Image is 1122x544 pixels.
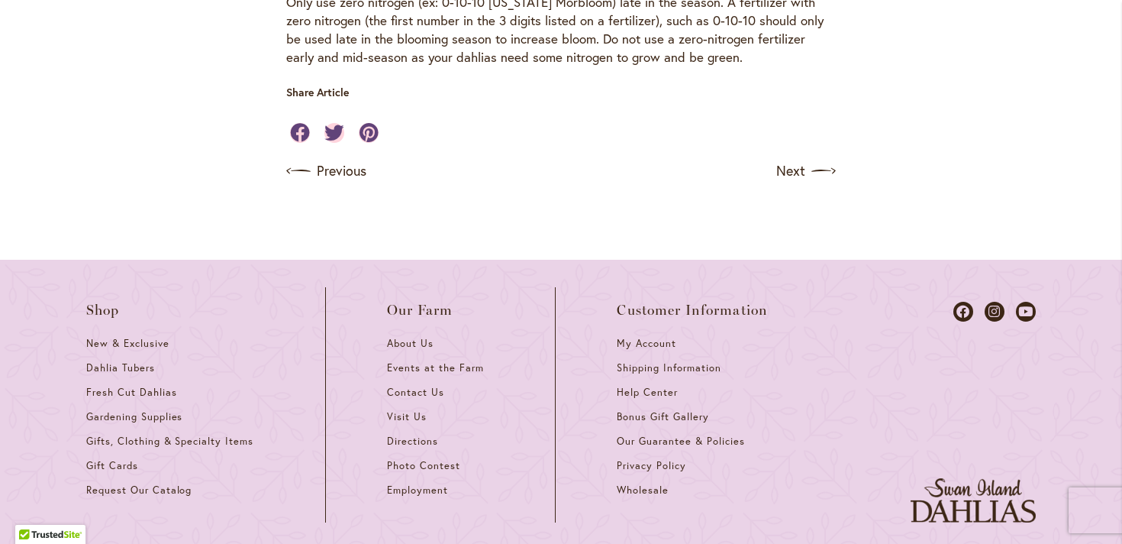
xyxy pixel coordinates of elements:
span: Photo Contest [387,459,460,472]
a: Previous [286,159,366,183]
span: Privacy Policy [617,459,686,472]
span: Directions [387,435,438,448]
span: Contact Us [387,386,444,399]
span: Employment [387,484,448,497]
a: Dahlias on Facebook [953,302,973,322]
span: Wholesale [617,484,669,497]
span: Dahlia Tubers [86,361,155,374]
a: Share on Facebook [290,123,310,143]
span: Shop [86,303,120,318]
img: arrow icon [286,159,311,183]
span: Gift Cards [86,459,138,472]
span: Our Guarantee & Policies [617,435,744,448]
span: Events at the Farm [387,361,483,374]
span: About Us [387,337,434,350]
span: Customer Information [617,303,768,318]
a: Next [776,159,836,183]
span: Gardening Supplies [86,410,182,423]
a: Dahlias on Instagram [985,302,1004,322]
p: Share Article [286,85,371,100]
a: Share on Twitter [324,123,344,143]
span: Fresh Cut Dahlias [86,386,177,399]
span: Gifts, Clothing & Specialty Items [86,435,253,448]
span: Bonus Gift Gallery [617,410,708,423]
span: Visit Us [387,410,427,423]
a: Share on Pinterest [359,123,379,143]
img: arrow icon [811,159,836,183]
span: Request Our Catalog [86,484,192,497]
span: Shipping Information [617,361,721,374]
span: Help Center [617,386,678,399]
a: Dahlias on Youtube [1016,302,1036,322]
span: Our Farm [387,303,453,318]
span: My Account [617,337,676,350]
span: New & Exclusive [86,337,169,350]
